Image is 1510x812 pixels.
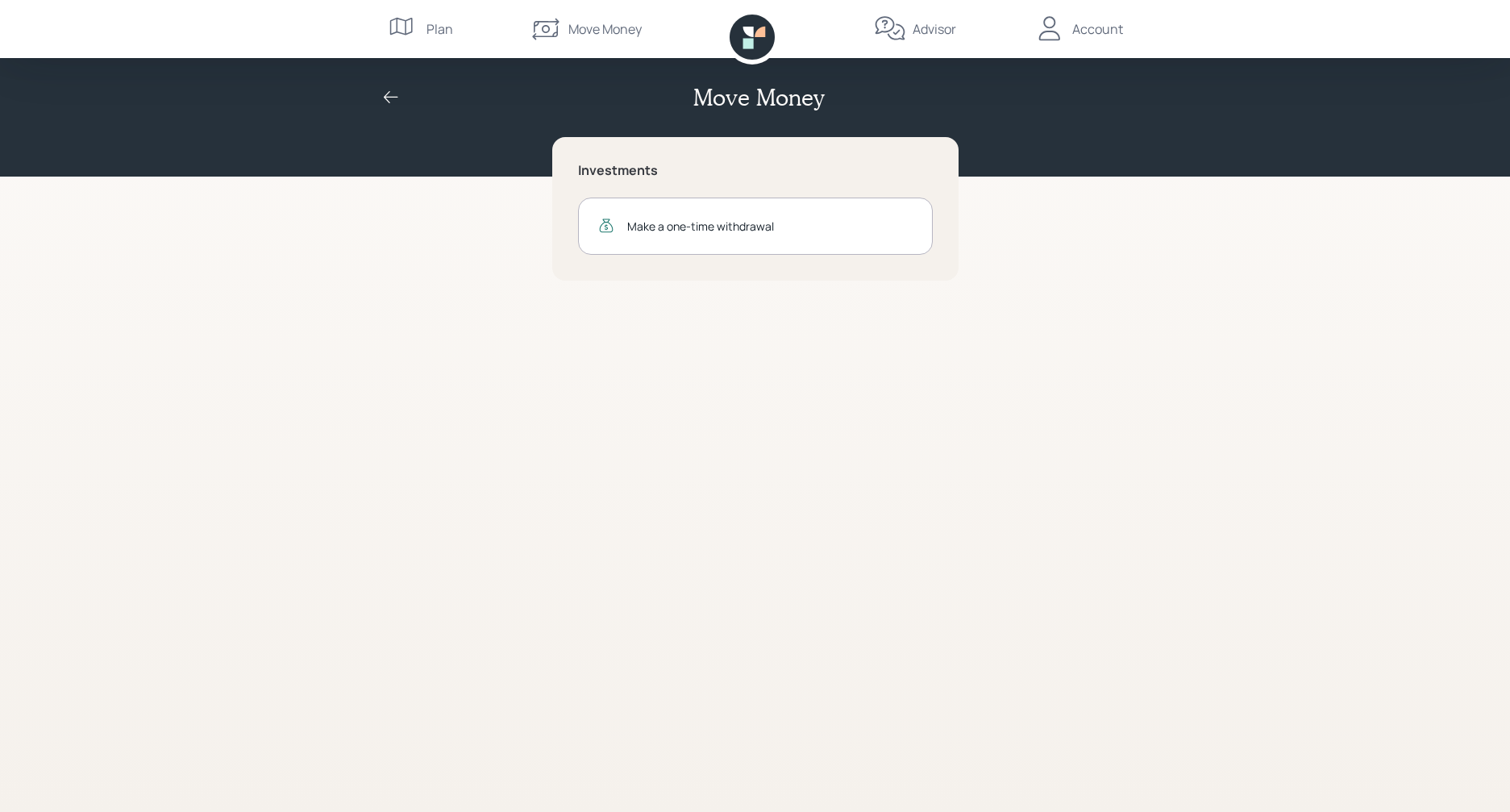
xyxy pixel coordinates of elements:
[578,163,933,178] h5: Investments
[426,19,453,39] div: Plan
[568,19,642,39] div: Move Money
[913,19,956,39] div: Advisor
[1072,19,1123,39] div: Account
[693,84,824,111] h2: Move Money
[627,218,913,235] div: Make a one-time withdrawal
